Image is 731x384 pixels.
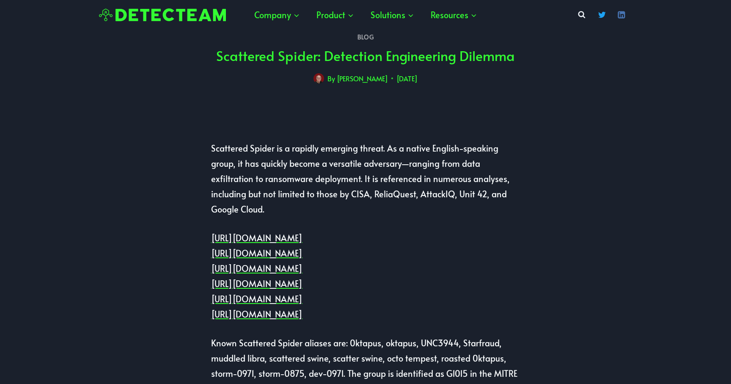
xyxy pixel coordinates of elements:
[396,72,418,85] time: [DATE]
[211,247,302,259] a: [URL][DOMAIN_NAME]
[99,8,226,22] img: Detecteam
[308,2,362,28] a: Product
[313,73,324,84] a: Author image
[211,308,302,320] a: [URL][DOMAIN_NAME]
[211,232,302,244] a: [URL][DOMAIN_NAME]
[362,2,422,28] a: Solutions
[371,7,414,22] span: Solutions
[211,293,302,305] a: [URL][DOMAIN_NAME]
[431,7,477,22] span: Resources
[357,33,374,41] a: Blog
[254,7,300,22] span: Company
[211,278,302,290] a: [URL][DOMAIN_NAME]
[211,141,520,217] p: Scattered Spider is a rapidly emerging threat. As a native English-speaking group, it has quickly...
[327,72,335,85] span: By
[216,45,515,66] h1: Scattered Spider: Detection Engineering Dilemma
[316,7,354,22] span: Product
[211,262,302,274] a: [URL][DOMAIN_NAME]
[422,2,485,28] a: Resources
[613,6,630,23] a: Linkedin
[246,2,485,28] nav: Primary
[594,6,610,23] a: Twitter
[313,73,324,84] img: Avatar photo
[574,7,589,22] button: View Search Form
[337,74,388,83] a: [PERSON_NAME]
[246,2,308,28] a: Company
